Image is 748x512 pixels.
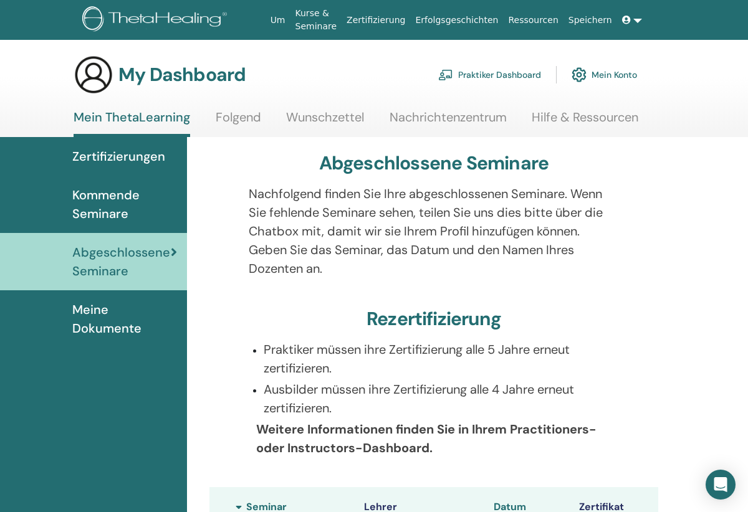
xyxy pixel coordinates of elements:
p: Praktiker müssen ihre Zertifizierung alle 5 Jahre erneut zertifizieren. [264,340,620,377]
b: Weitere Informationen finden Sie in Ihrem Practitioners- oder Instructors-Dashboard. [256,421,597,456]
span: Zertifizierungen [72,147,165,166]
div: Open Intercom Messenger [706,470,736,500]
h3: My Dashboard [118,64,246,86]
img: chalkboard-teacher.svg [438,69,453,80]
p: Nachfolgend finden Sie Ihre abgeschlossenen Seminare. Wenn Sie fehlende Seminare sehen, teilen Si... [249,184,620,278]
img: cog.svg [572,64,587,85]
span: Abgeschlossene Seminare [72,243,171,280]
a: Hilfe & Ressourcen [532,110,638,134]
a: Folgend [216,110,261,134]
span: Meine Dokumente [72,300,177,338]
a: Kurse & Seminare [290,2,342,38]
img: logo.png [82,6,231,34]
h3: Abgeschlossene Seminare [319,152,549,174]
a: Ressourcen [503,9,563,32]
a: Erfolgsgeschichten [410,9,503,32]
a: Praktiker Dashboard [438,61,541,88]
img: generic-user-icon.jpg [74,55,113,95]
a: Mein Konto [572,61,637,88]
p: Ausbilder müssen ihre Zertifizierung alle 4 Jahre erneut zertifizieren. [264,380,620,417]
a: Speichern [563,9,617,32]
a: Um [266,9,290,32]
a: Wunschzettel [286,110,364,134]
h3: Rezertifizierung [367,308,501,330]
a: Mein ThetaLearning [74,110,190,137]
a: Nachrichtenzentrum [390,110,507,134]
span: Kommende Seminare [72,186,177,223]
a: Zertifizierung [342,9,410,32]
